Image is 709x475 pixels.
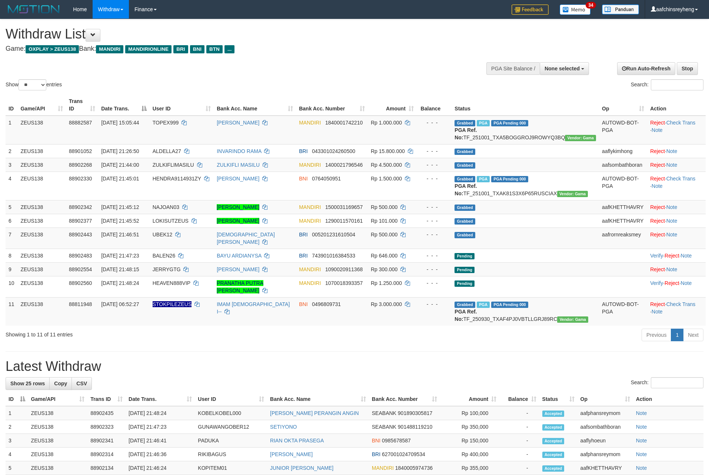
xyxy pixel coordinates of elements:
[126,461,195,475] td: [DATE] 21:46:24
[6,420,28,434] td: 2
[101,176,139,182] span: [DATE] 21:45:01
[671,329,683,341] a: 1
[642,329,671,341] a: Previous
[101,120,139,126] span: [DATE] 15:05:44
[28,448,88,461] td: ZEUS138
[647,262,706,276] td: ·
[28,461,88,475] td: ZEUS138
[17,200,66,214] td: ZEUS138
[440,434,500,448] td: Rp 150,000
[6,262,17,276] td: 9
[153,266,181,272] span: JERRYGTG
[666,218,678,224] a: Note
[565,135,596,141] span: Vendor URL: https://trx31.1velocity.biz
[455,218,475,225] span: Grabbed
[28,420,88,434] td: ZEUS138
[6,116,17,145] td: 1
[195,420,267,434] td: GUNAWANGOBER12
[126,434,195,448] td: [DATE] 21:46:41
[173,45,188,53] span: BRI
[371,232,397,237] span: Rp 500.000
[647,297,706,326] td: · ·
[647,200,706,214] td: ·
[101,148,139,154] span: [DATE] 21:26:50
[217,176,259,182] a: [PERSON_NAME]
[217,218,259,224] a: [PERSON_NAME]
[542,411,565,417] span: Accepted
[677,62,698,75] a: Stop
[650,204,665,210] a: Reject
[455,280,475,287] span: Pending
[6,144,17,158] td: 2
[26,45,79,53] span: OXPLAY > ZEUS138
[10,381,45,386] span: Show 25 rows
[101,162,139,168] span: [DATE] 21:44:00
[312,176,341,182] span: Copy 0764050951 to clipboard
[71,377,92,390] a: CSV
[477,302,490,308] span: Marked by aafsreyleap
[631,79,703,90] label: Search:
[666,176,696,182] a: Check Trans
[452,172,599,200] td: TF_251001_TXAK81S3X6P65RUSCIAX
[325,162,363,168] span: Copy 1400021796546 to clipboard
[153,280,190,286] span: HEAVEN888VIP
[267,392,369,406] th: Bank Acc. Name: activate to sort column ascending
[6,214,17,227] td: 6
[17,214,66,227] td: ZEUS138
[17,276,66,297] td: ZEUS138
[491,302,528,308] span: PGA Pending
[371,162,402,168] span: Rp 4.500.000
[195,392,267,406] th: User ID: activate to sort column ascending
[650,148,665,154] a: Reject
[217,148,261,154] a: INVARINDO RAMA
[631,377,703,388] label: Search:
[69,120,92,126] span: 88882587
[647,144,706,158] td: ·
[650,232,665,237] a: Reject
[69,232,92,237] span: 88902443
[398,424,432,430] span: Copy 901488119210 to clipboard
[666,148,678,154] a: Note
[455,267,475,273] span: Pending
[217,301,290,315] a: IMAM [DEMOGRAPHIC_DATA] I--
[455,205,475,211] span: Grabbed
[190,45,204,53] span: BNI
[491,120,528,126] span: PGA Pending
[577,406,633,420] td: aafphansreymom
[417,94,452,116] th: Balance
[372,424,396,430] span: SEABANK
[101,280,139,286] span: [DATE] 21:48:24
[650,176,665,182] a: Reject
[542,424,565,431] span: Accepted
[299,232,307,237] span: BRI
[477,120,490,126] span: Marked by aafnoeunsreypich
[455,302,475,308] span: Grabbed
[420,203,449,211] div: - - -
[87,392,126,406] th: Trans ID: activate to sort column ascending
[372,451,380,457] span: BRI
[6,448,28,461] td: 4
[87,434,126,448] td: 88902341
[420,119,449,126] div: - - -
[101,218,139,224] span: [DATE] 21:45:52
[499,448,539,461] td: -
[69,280,92,286] span: 88902560
[153,253,175,259] span: BALEN26
[69,253,92,259] span: 88902483
[455,162,475,169] span: Grabbed
[101,204,139,210] span: [DATE] 21:45:12
[19,79,46,90] select: Showentries
[126,406,195,420] td: [DATE] 21:48:24
[17,172,66,200] td: ZEUS138
[599,158,647,172] td: aafsombathboran
[420,279,449,287] div: - - -
[369,392,440,406] th: Bank Acc. Number: activate to sort column ascending
[371,176,402,182] span: Rp 1.500.000
[195,448,267,461] td: RIKIBAGUS
[312,148,355,154] span: Copy 043301024260500 to clipboard
[636,424,647,430] a: Note
[420,175,449,182] div: - - -
[87,420,126,434] td: 88902323
[76,381,87,386] span: CSV
[636,465,647,471] a: Note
